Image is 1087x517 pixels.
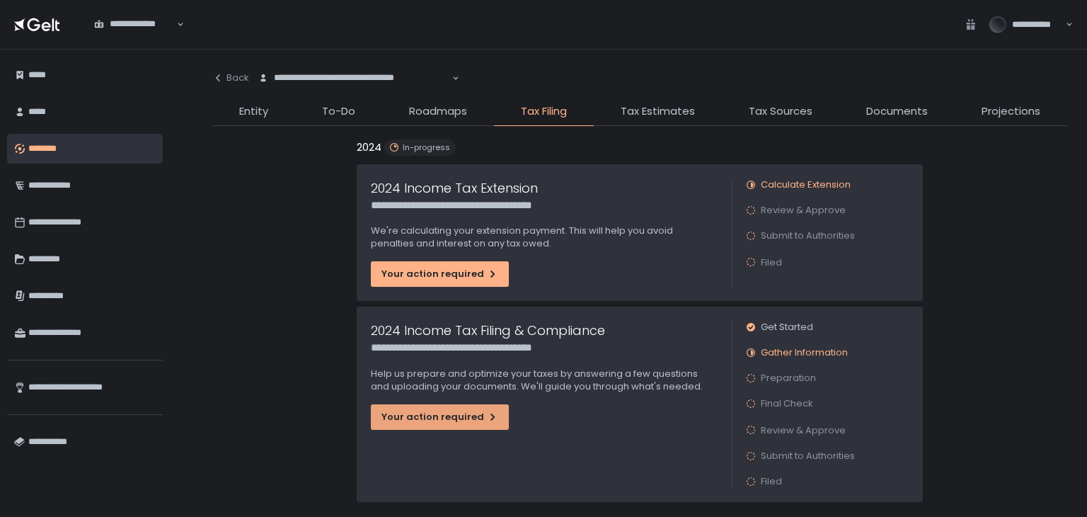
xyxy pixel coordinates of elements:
span: Tax Estimates [621,103,695,120]
span: Filed [761,256,782,269]
h1: 2024 Income Tax Extension [371,178,538,198]
span: Filed [761,475,782,488]
button: Back [212,64,249,92]
span: Tax Sources [749,103,812,120]
span: Submit to Authorities [761,450,855,462]
div: Your action required [381,268,498,280]
span: In-progress [403,142,450,153]
div: Search for option [85,10,184,40]
p: Help us prepare and optimize your taxes by answering a few questions and uploading your documents... [371,368,718,393]
span: Entity [239,103,268,120]
span: Final Check [761,397,813,410]
span: To-Do [322,103,355,120]
span: Get Started [761,321,813,334]
span: Tax Filing [521,103,567,120]
input: Search for option [94,30,176,45]
p: We're calculating your extension payment. This will help you avoid penalties and interest on any ... [371,225,718,250]
span: Preparation [761,372,816,385]
div: Your action required [381,411,498,424]
span: Gather Information [761,346,848,359]
h2: 2024 [357,140,381,156]
span: Roadmaps [409,103,467,120]
button: Your action required [371,261,509,287]
div: Back [212,72,249,84]
input: Search for option [258,84,451,98]
span: Submit to Authorities [761,229,855,242]
span: Projections [982,103,1040,120]
span: Documents [866,103,928,120]
span: Review & Approve [761,424,846,437]
span: Review & Approve [761,204,846,217]
button: Your action required [371,404,509,430]
h1: 2024 Income Tax Filing & Compliance [371,321,605,340]
span: Calculate Extension [761,178,851,191]
div: Search for option [249,64,459,93]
